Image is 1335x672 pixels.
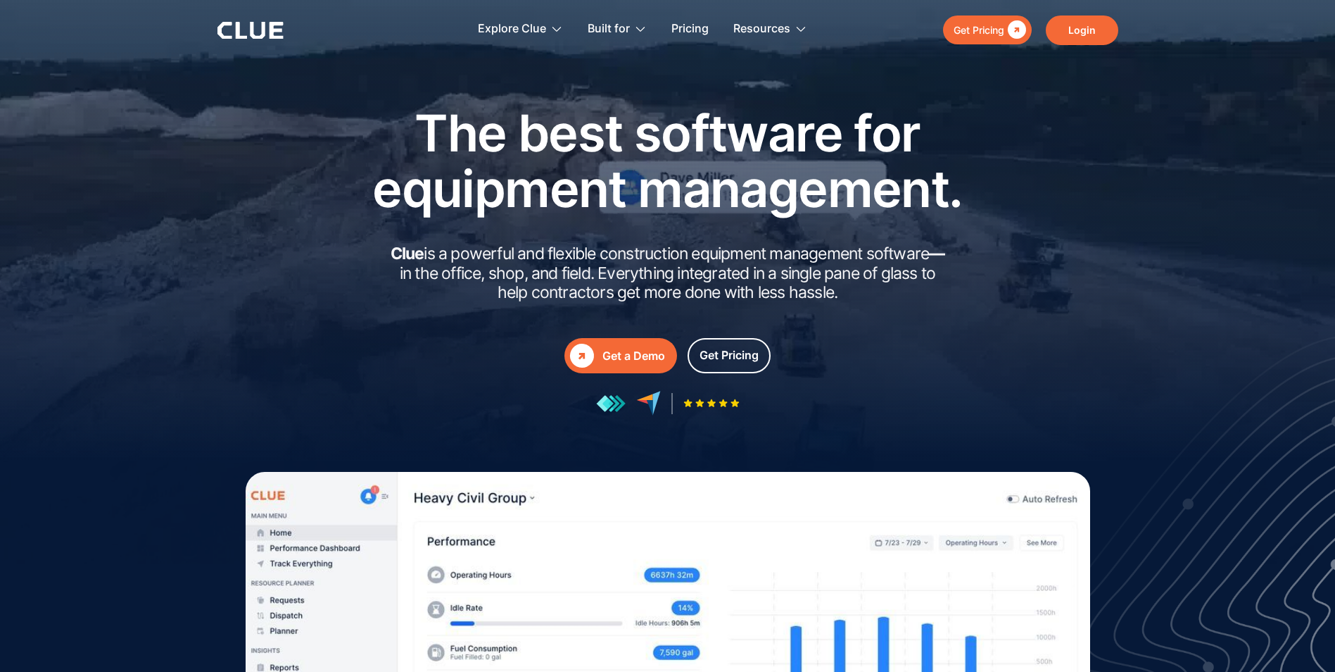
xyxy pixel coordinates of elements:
[391,244,424,263] strong: Clue
[733,7,790,51] div: Resources
[478,7,546,51] div: Explore Clue
[700,347,759,364] div: Get Pricing
[929,244,944,263] strong: —
[683,399,740,408] img: Five-star rating icon
[1004,21,1026,39] div: 
[596,394,626,413] img: reviews at getapp
[671,7,709,51] a: Pricing
[688,338,771,373] a: Get Pricing
[954,21,1004,39] div: Get Pricing
[943,15,1032,44] a: Get Pricing
[478,7,563,51] div: Explore Clue
[1046,15,1118,45] a: Login
[564,338,677,373] a: Get a Demo
[570,344,594,368] div: 
[602,347,665,365] div: Get a Demo
[733,7,807,51] div: Resources
[636,391,661,416] img: reviews at capterra
[351,105,985,216] h1: The best software for equipment management.
[588,7,647,51] div: Built for
[386,244,949,303] h2: is a powerful and flexible construction equipment management software in the office, shop, and fi...
[588,7,630,51] div: Built for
